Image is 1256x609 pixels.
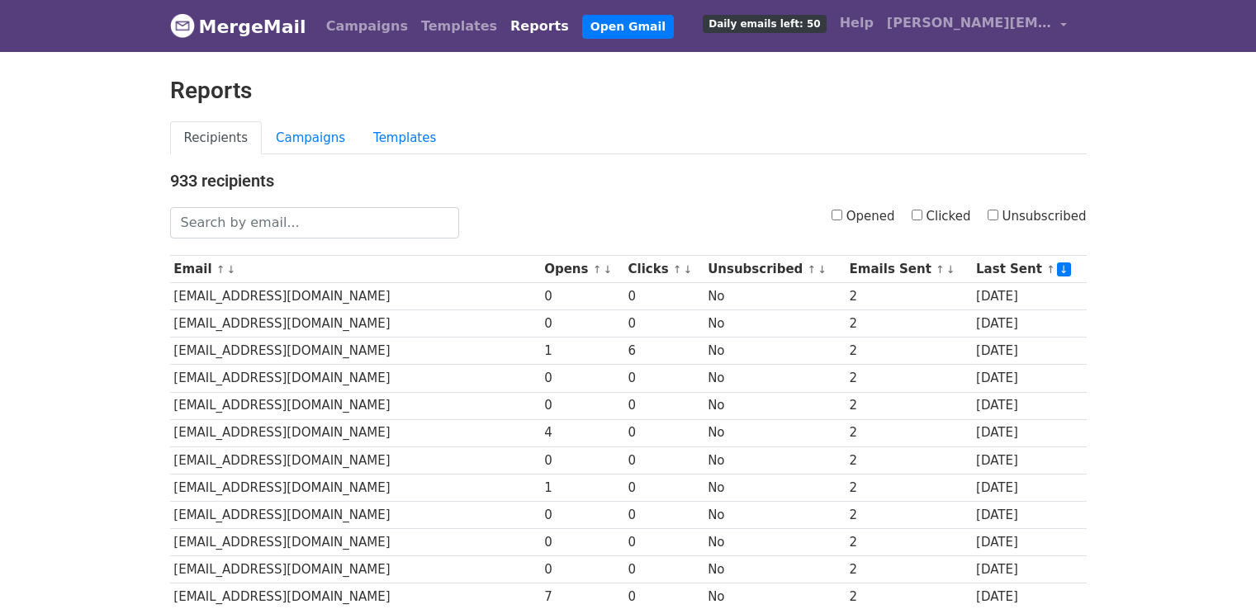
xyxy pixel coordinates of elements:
[624,283,704,310] td: 0
[846,310,972,338] td: 2
[624,474,704,501] td: 0
[170,392,541,419] td: [EMAIL_ADDRESS][DOMAIN_NAME]
[936,263,945,276] a: ↑
[540,501,623,528] td: 0
[972,338,1086,365] td: [DATE]
[704,474,845,501] td: No
[704,338,845,365] td: No
[170,310,541,338] td: [EMAIL_ADDRESS][DOMAIN_NAME]
[808,263,817,276] a: ↑
[846,474,972,501] td: 2
[624,365,704,392] td: 0
[880,7,1074,45] a: [PERSON_NAME][EMAIL_ADDRESS][DOMAIN_NAME]
[540,529,623,556] td: 0
[946,263,955,276] a: ↓
[170,474,541,501] td: [EMAIL_ADDRESS][DOMAIN_NAME]
[673,263,682,276] a: ↑
[846,256,972,283] th: Emails Sent
[624,446,704,474] td: 0
[972,529,1086,556] td: [DATE]
[170,9,306,44] a: MergeMail
[846,419,972,446] td: 2
[846,392,972,419] td: 2
[684,263,693,276] a: ↓
[846,446,972,474] td: 2
[846,338,972,365] td: 2
[832,210,842,220] input: Opened
[227,263,236,276] a: ↓
[704,446,845,474] td: No
[704,365,845,392] td: No
[988,210,998,220] input: Unsubscribed
[624,556,704,583] td: 0
[846,283,972,310] td: 2
[540,365,623,392] td: 0
[972,419,1086,446] td: [DATE]
[972,392,1086,419] td: [DATE]
[818,263,827,276] a: ↓
[170,13,195,38] img: MergeMail logo
[540,419,623,446] td: 4
[972,474,1086,501] td: [DATE]
[704,256,845,283] th: Unsubscribed
[972,556,1086,583] td: [DATE]
[704,501,845,528] td: No
[624,529,704,556] td: 0
[704,392,845,419] td: No
[833,7,880,40] a: Help
[846,365,972,392] td: 2
[703,15,826,33] span: Daily emails left: 50
[624,501,704,528] td: 0
[540,310,623,338] td: 0
[846,556,972,583] td: 2
[696,7,832,40] a: Daily emails left: 50
[540,283,623,310] td: 0
[170,338,541,365] td: [EMAIL_ADDRESS][DOMAIN_NAME]
[972,446,1086,474] td: [DATE]
[540,338,623,365] td: 1
[170,77,1087,105] h2: Reports
[624,256,704,283] th: Clicks
[170,256,541,283] th: Email
[972,365,1086,392] td: [DATE]
[170,556,541,583] td: [EMAIL_ADDRESS][DOMAIN_NAME]
[593,263,602,276] a: ↑
[624,310,704,338] td: 0
[359,121,450,155] a: Templates
[704,556,845,583] td: No
[1046,263,1055,276] a: ↑
[170,121,263,155] a: Recipients
[972,283,1086,310] td: [DATE]
[912,207,971,226] label: Clicked
[988,207,1087,226] label: Unsubscribed
[170,501,541,528] td: [EMAIL_ADDRESS][DOMAIN_NAME]
[540,474,623,501] td: 1
[846,501,972,528] td: 2
[624,419,704,446] td: 0
[582,15,674,39] a: Open Gmail
[170,365,541,392] td: [EMAIL_ADDRESS][DOMAIN_NAME]
[832,207,895,226] label: Opened
[216,263,225,276] a: ↑
[540,556,623,583] td: 0
[170,283,541,310] td: [EMAIL_ADDRESS][DOMAIN_NAME]
[704,529,845,556] td: No
[170,207,459,238] input: Search by email...
[1057,262,1071,276] a: ↓
[540,392,623,419] td: 0
[704,419,845,446] td: No
[170,171,1087,191] h4: 933 recipients
[972,501,1086,528] td: [DATE]
[846,529,972,556] td: 2
[912,210,922,220] input: Clicked
[972,256,1086,283] th: Last Sent
[624,392,704,419] td: 0
[170,529,541,556] td: [EMAIL_ADDRESS][DOMAIN_NAME]
[170,419,541,446] td: [EMAIL_ADDRESS][DOMAIN_NAME]
[540,256,623,283] th: Opens
[262,121,359,155] a: Campaigns
[504,10,576,43] a: Reports
[704,310,845,338] td: No
[972,310,1086,338] td: [DATE]
[540,446,623,474] td: 0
